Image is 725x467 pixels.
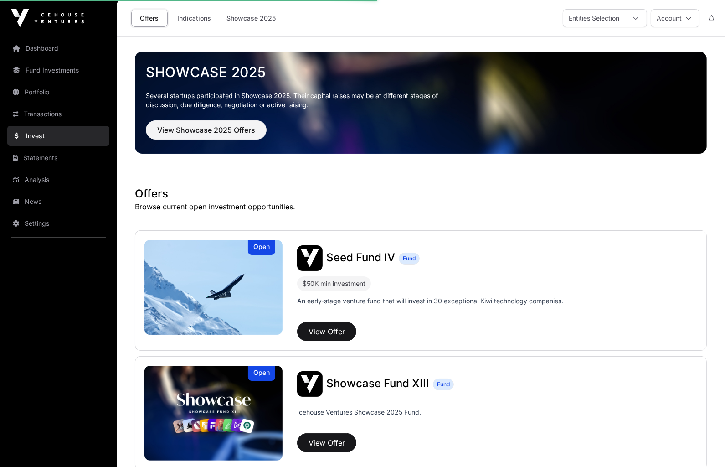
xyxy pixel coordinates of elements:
[303,278,365,289] div: $50K min investment
[131,10,168,27] a: Offers
[651,9,699,27] button: Account
[297,433,356,452] button: View Offer
[326,377,429,390] span: Showcase Fund XIII
[146,120,267,140] button: View Showcase 2025 Offers
[146,91,452,109] p: Several startups participated in Showcase 2025. Their capital raises may be at different stages o...
[326,252,395,264] a: Seed Fund IV
[7,170,109,190] a: Analysis
[144,240,283,335] img: Seed Fund IV
[135,201,707,212] p: Browse current open investment opportunities.
[11,9,84,27] img: Icehouse Ventures Logo
[248,366,275,381] div: Open
[297,408,421,417] p: Icehouse Ventures Showcase 2025 Fund.
[563,10,625,27] div: Entities Selection
[146,130,267,139] a: View Showcase 2025 Offers
[171,10,217,27] a: Indications
[297,371,323,397] img: Showcase Fund XIII
[144,240,283,335] a: Seed Fund IVOpen
[679,423,725,467] iframe: Chat Widget
[7,126,109,146] a: Invest
[7,213,109,233] a: Settings
[146,64,696,80] a: Showcase 2025
[7,192,109,212] a: News
[297,276,371,291] div: $50K min investment
[7,60,109,80] a: Fund Investments
[7,82,109,102] a: Portfolio
[248,240,275,255] div: Open
[437,381,450,388] span: Fund
[7,38,109,58] a: Dashboard
[7,104,109,124] a: Transactions
[297,296,563,306] p: An early-stage venture fund that will invest in 30 exceptional Kiwi technology companies.
[326,251,395,264] span: Seed Fund IV
[326,378,429,390] a: Showcase Fund XIII
[135,52,707,154] img: Showcase 2025
[297,245,323,271] img: Seed Fund IV
[297,322,356,341] button: View Offer
[7,148,109,168] a: Statements
[144,366,283,461] img: Showcase Fund XIII
[135,187,707,201] h1: Offers
[403,255,416,262] span: Fund
[221,10,282,27] a: Showcase 2025
[144,366,283,461] a: Showcase Fund XIIIOpen
[157,125,255,135] span: View Showcase 2025 Offers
